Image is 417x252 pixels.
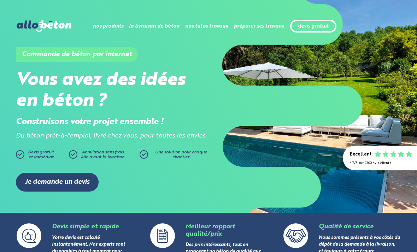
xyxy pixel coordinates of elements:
[17,20,71,32] img: allobéton
[350,161,410,165] div: 4.7/5 sur 2300 avis clients
[234,18,284,35] li: préparer ses travaux
[186,224,235,237] a: Meilleur rapport qualité/prix
[155,150,207,159] span: Une solution pour chaque chantier
[69,150,140,162] a: Annulation sans frais48h avant la livraison
[16,150,65,162] a: Devis gratuitet immédiat
[185,18,228,35] li: nos tutos travaux
[52,224,119,230] a: Devis simple et rapide
[140,150,210,162] a: Une solution pour chaque chantier
[81,150,124,159] span: Annulation sans frais 48h avant la livraison
[16,133,207,139] i: Du béton prêt-à-l'emploi, livré chez vous, pour toutes les envies.
[16,118,164,126] strong: Construisons votre projet ensemble !
[129,18,180,35] li: la livraison de béton
[16,70,208,112] h2: Vous avez des idées en béton ?
[298,23,329,29] a: devis gratuit
[28,150,54,159] span: Devis gratuit et immédiat
[16,47,138,62] h1: Commande de béton par internet
[93,18,123,35] li: nos produits
[319,224,374,230] a: Qualité de service
[16,173,99,192] a: Je demande un devis
[350,152,372,157] div: Excellent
